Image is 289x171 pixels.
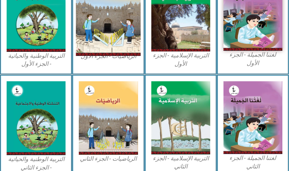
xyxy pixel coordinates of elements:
[7,52,66,68] figcaption: التربية الوطنية والحياتية - الجزء الأول​
[223,51,282,67] figcaption: لغتنا الجميلة - الجزء الأول​
[151,154,210,171] figcaption: التربية الإسلامية - الجزء الثاني
[79,52,138,60] figcaption: الرياضيات - الجزء الأول​
[151,51,210,68] figcaption: التربية الإسلامية - الجزء الأول
[223,154,282,171] figcaption: لغتنا الجميلة - الجزء الثاني
[79,155,138,163] figcaption: الرياضيات - الجزء الثاني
